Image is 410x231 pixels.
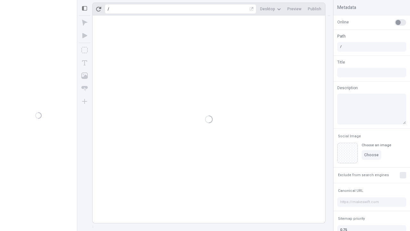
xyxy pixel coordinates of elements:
span: Preview [287,6,301,12]
button: Publish [305,4,324,14]
span: Canonical URL [338,188,363,193]
span: Sitemap priority [338,216,365,221]
button: Choose [362,150,381,160]
button: Text [79,57,90,69]
button: Sitemap priority [337,215,366,223]
span: Title [337,59,345,65]
span: Choose [364,152,379,158]
input: https://makeswift.com [337,197,406,207]
div: / [108,6,109,12]
button: Preview [285,4,304,14]
span: Publish [308,6,321,12]
span: Desktop [260,6,275,12]
button: Social Image [337,133,362,140]
button: Image [79,70,90,81]
span: Description [337,85,358,91]
span: Social Image [338,134,361,139]
button: Canonical URL [337,187,365,195]
button: Desktop [258,4,283,14]
span: Online [337,19,349,25]
button: Box [79,44,90,56]
div: Choose an image [362,143,391,148]
span: Exclude from search engines [338,173,389,177]
button: Exclude from search engines [337,171,390,179]
span: Path [337,33,346,39]
button: Button [79,83,90,94]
